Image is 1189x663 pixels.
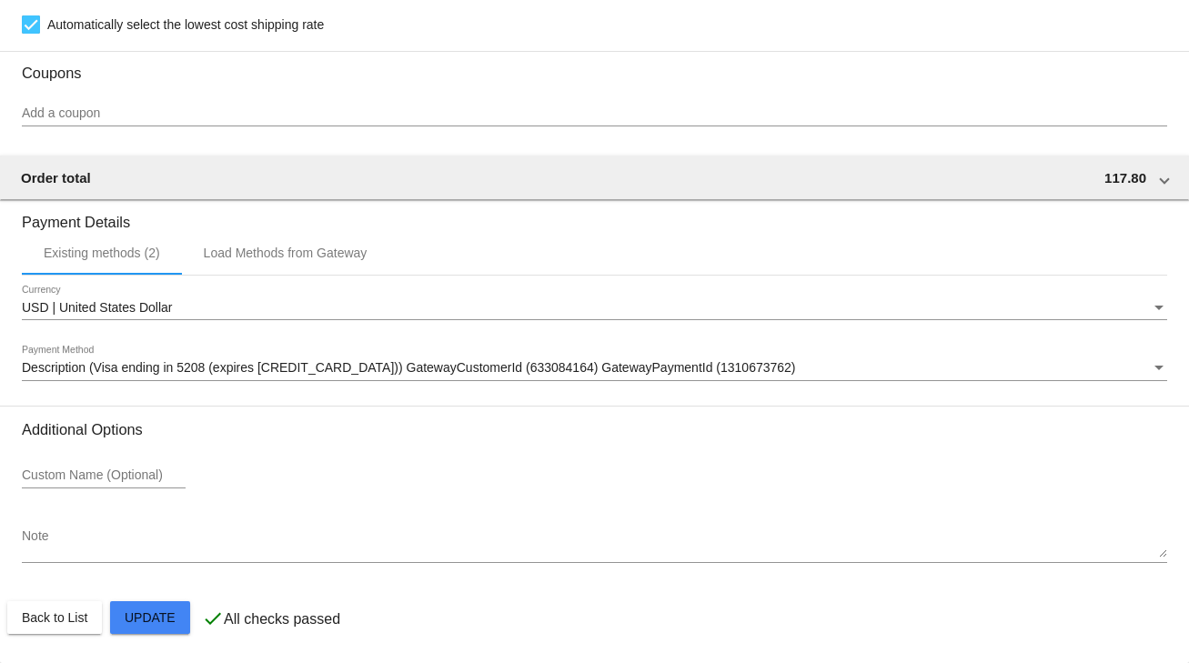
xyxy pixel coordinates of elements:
[204,246,368,260] div: Load Methods from Gateway
[22,361,1167,376] mat-select: Payment Method
[22,200,1167,231] h3: Payment Details
[47,14,324,35] span: Automatically select the lowest cost shipping rate
[22,421,1167,438] h3: Additional Options
[1104,170,1146,186] span: 117.80
[22,106,1167,121] input: Add a coupon
[22,468,186,483] input: Custom Name (Optional)
[110,601,190,634] button: Update
[22,51,1167,82] h3: Coupons
[22,610,87,625] span: Back to List
[224,611,340,628] p: All checks passed
[22,360,796,375] span: Description (Visa ending in 5208 (expires [CREDIT_CARD_DATA])) GatewayCustomerId (633084164) Gate...
[22,301,1167,316] mat-select: Currency
[7,601,102,634] button: Back to List
[21,170,91,186] span: Order total
[22,300,172,315] span: USD | United States Dollar
[202,608,224,629] mat-icon: check
[44,246,160,260] div: Existing methods (2)
[125,610,176,625] span: Update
